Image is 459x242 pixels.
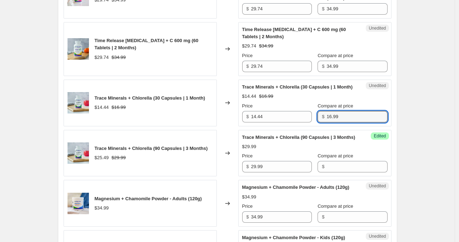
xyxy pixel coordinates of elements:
[242,84,353,90] span: Trace Minerals + Chlorella (30 Capsules | 1 Month)
[242,143,256,150] div: $29.99
[111,154,126,161] strike: $29.99
[68,38,89,60] img: B_CUSAWebsite_80x.jpg
[259,42,273,50] strike: $34.99
[111,54,126,61] strike: $34.99
[369,25,386,31] span: Unedited
[68,142,89,164] img: Trace_USA1Website_80x.jpg
[111,104,126,111] strike: $16.99
[318,153,353,158] span: Compare at price
[242,53,253,58] span: Price
[242,135,355,140] span: Trace Minerals + Chlorella (90 Capsules | 3 Months)
[242,193,256,201] div: $34.99
[95,95,205,101] span: Trace Minerals + Chlorella (30 Capsules | 1 Month)
[318,53,353,58] span: Compare at price
[95,38,199,50] span: Time Release [MEDICAL_DATA] + C 600 mg (60 Tablets | 2 Months)
[95,104,109,111] div: $14.44
[95,54,109,61] div: $29.74
[318,103,353,109] span: Compare at price
[95,146,208,151] span: Trace Minerals + Chlorella (90 Capsules | 3 Months)
[374,133,386,139] span: Edited
[95,154,109,161] div: $25.49
[259,93,273,100] strike: $16.99
[242,42,256,50] div: $29.74
[246,6,249,11] span: $
[68,92,89,114] img: Trace_USA1Website_80x.jpg
[246,164,249,169] span: $
[242,203,253,209] span: Price
[95,196,202,201] span: Magnesium + Chamomile Powder - Adults (120g)
[246,114,249,119] span: $
[369,233,386,239] span: Unedited
[322,214,324,220] span: $
[369,183,386,189] span: Unedited
[95,205,109,212] div: $34.99
[242,103,253,109] span: Price
[242,235,345,240] span: Magnesium + Chamomile Powder - Kids (120g)
[242,185,349,190] span: Magnesium + Chamomile Powder - Adults (120g)
[322,164,324,169] span: $
[246,64,249,69] span: $
[242,153,253,158] span: Price
[68,193,89,214] img: MagChamAdultsUSAWebsite_80x.jpg
[369,83,386,89] span: Unedited
[318,203,353,209] span: Compare at price
[246,214,249,220] span: $
[242,93,256,100] div: $14.44
[322,6,324,11] span: $
[322,114,324,119] span: $
[322,64,324,69] span: $
[242,27,346,39] span: Time Release [MEDICAL_DATA] + C 600 mg (60 Tablets | 2 Months)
